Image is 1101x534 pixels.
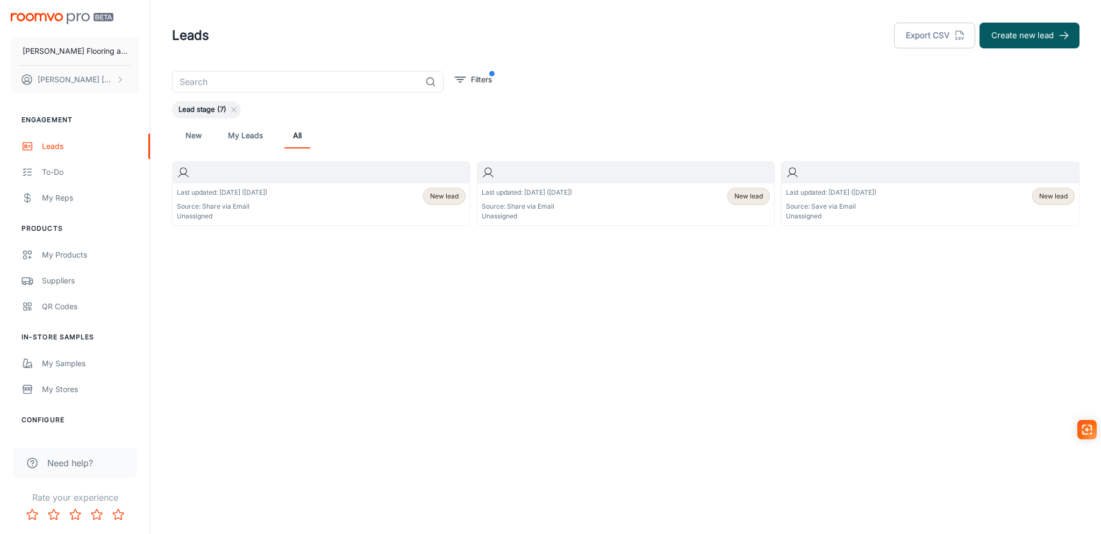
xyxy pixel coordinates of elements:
[42,140,139,152] div: Leads
[284,123,310,148] a: All
[482,211,572,221] p: Unassigned
[177,188,267,197] p: Last updated: [DATE] ([DATE])
[42,249,139,261] div: My Products
[228,123,263,148] a: My Leads
[11,13,113,24] img: Roomvo PRO Beta
[181,123,206,148] a: New
[1039,191,1068,201] span: New lead
[781,161,1079,226] a: Last updated: [DATE] ([DATE])Source: Save via EmailUnassignedNew lead
[172,161,470,226] a: Last updated: [DATE] ([DATE])Source: Share via EmailUnassignedNew lead
[42,166,139,178] div: To-do
[177,211,267,221] p: Unassigned
[172,101,241,118] div: Lead stage (7)
[42,192,139,204] div: My Reps
[980,23,1079,48] button: Create new lead
[23,45,127,57] p: [PERSON_NAME] Flooring and Interiors
[894,23,975,48] button: Export CSV
[734,191,763,201] span: New lead
[430,191,459,201] span: New lead
[11,66,139,94] button: [PERSON_NAME] [PERSON_NAME]
[786,211,876,221] p: Unassigned
[42,301,139,312] div: QR Codes
[482,188,572,197] p: Last updated: [DATE] ([DATE])
[786,202,876,211] p: Source: Save via Email
[172,26,209,45] h1: Leads
[452,71,495,88] button: filter
[11,37,139,65] button: [PERSON_NAME] Flooring and Interiors
[172,104,233,115] span: Lead stage (7)
[477,161,775,226] a: Last updated: [DATE] ([DATE])Source: Share via EmailUnassignedNew lead
[177,202,267,211] p: Source: Share via Email
[38,74,113,86] p: [PERSON_NAME] [PERSON_NAME]
[786,188,876,197] p: Last updated: [DATE] ([DATE])
[172,71,421,92] input: Search
[471,74,492,86] p: Filters
[42,275,139,287] div: Suppliers
[482,202,572,211] p: Source: Share via Email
